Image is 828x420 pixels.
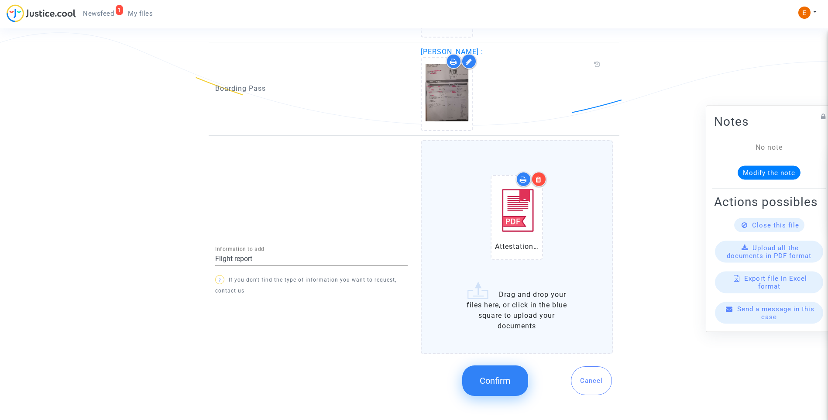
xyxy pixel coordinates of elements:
span: My files [128,10,153,17]
p: Boarding Pass [215,83,408,94]
p: If you don't find the type of information you want to request, contact us [215,275,408,296]
h2: Actions possibles [714,194,824,210]
span: Close this file [752,221,799,229]
button: Confirm [462,365,528,396]
button: Cancel [571,366,612,395]
span: Export file in Excel format [744,275,807,290]
span: [PERSON_NAME] : [421,48,483,56]
img: jc-logo.svg [7,4,76,22]
a: 1Newsfeed [76,7,121,20]
button: Modify the note [738,166,801,180]
span: Confirm [480,375,511,386]
img: ACg8ocIeiFvHKe4dA5oeRFd_CiCnuxWUEc1A2wYhRJE3TTWt=s96-c [798,7,811,19]
h2: Notes [714,114,824,129]
span: ? [219,278,221,282]
span: Upload all the documents in PDF format [727,244,811,260]
span: Send a message in this case [737,305,814,321]
a: My files [121,7,160,20]
div: No note [727,142,811,153]
span: Newsfeed [83,10,114,17]
div: 1 [116,5,124,15]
